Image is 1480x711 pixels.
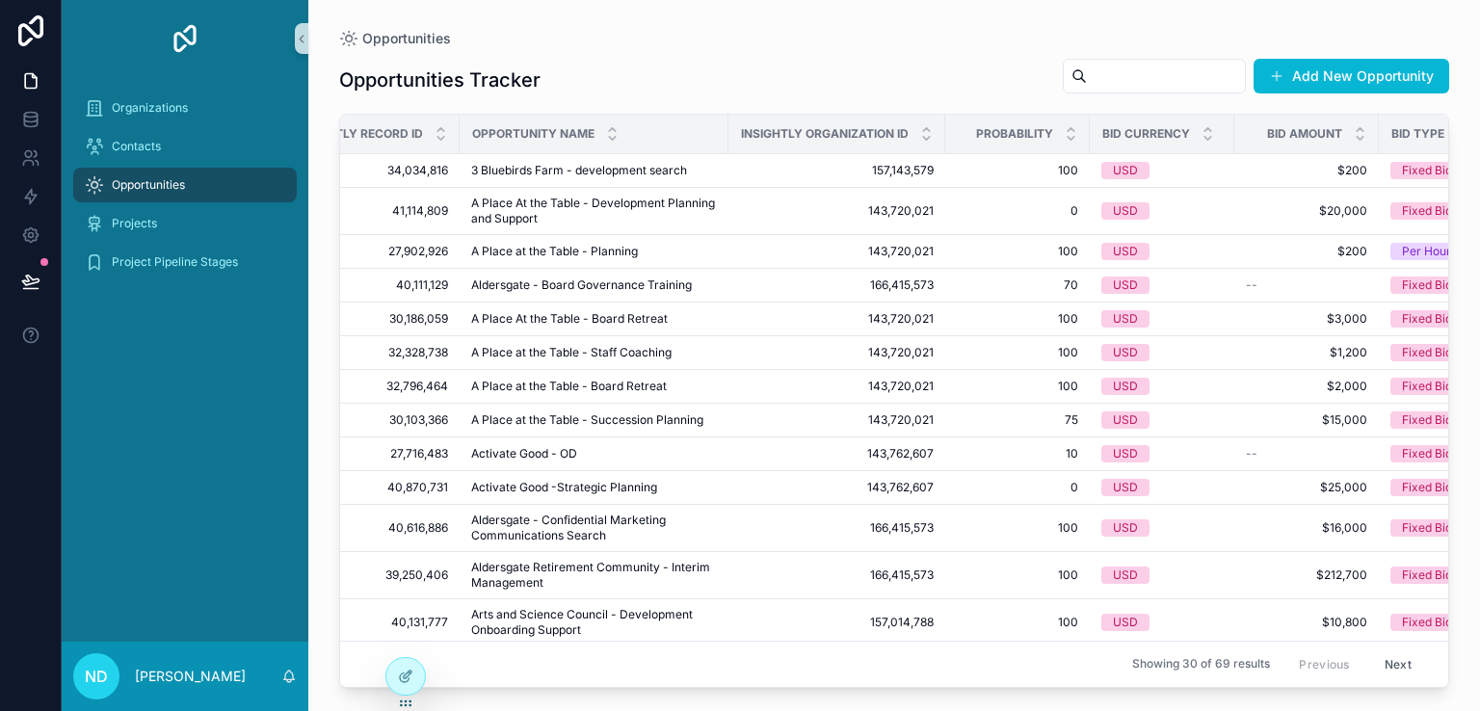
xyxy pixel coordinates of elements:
span: Opportunity Name [472,126,595,142]
a: 40,616,886 [295,520,448,536]
a: 166,415,573 [740,520,934,536]
a: USD [1101,276,1223,294]
a: 143,762,607 [740,480,934,495]
a: 10 [957,446,1078,461]
div: USD [1113,202,1138,220]
span: Projects [112,216,157,231]
span: A Place At the Table - Development Planning and Support [471,196,717,226]
div: Fixed Bid [1402,276,1452,294]
a: $200 [1246,244,1367,259]
span: Activate Good -Strategic Planning [471,480,657,495]
a: Contacts [73,129,297,164]
a: 157,014,788 [740,615,934,630]
span: -- [1246,277,1257,293]
a: $25,000 [1246,480,1367,495]
span: A Place At the Table - Board Retreat [471,311,668,327]
img: App logo [170,23,200,54]
a: $16,000 [1246,520,1367,536]
div: Fixed Bid [1402,378,1452,395]
span: 100 [957,615,1078,630]
a: 143,720,021 [740,311,934,327]
a: A Place at the Table - Staff Coaching [471,345,717,360]
a: 75 [957,412,1078,428]
span: Bid Type [1391,126,1444,142]
div: USD [1113,519,1138,537]
span: 157,143,579 [740,163,934,178]
a: $2,000 [1246,379,1367,394]
span: Aldersgate Retirement Community - Interim Management [471,560,717,591]
a: 30,186,059 [295,311,448,327]
a: A Place at the Table - Succession Planning [471,412,717,428]
span: Organizations [112,100,188,116]
p: [PERSON_NAME] [135,667,246,686]
div: Fixed Bid [1402,479,1452,496]
a: USD [1101,519,1223,537]
a: 143,720,021 [740,203,934,219]
span: 0 [957,203,1078,219]
span: 39,250,406 [295,567,448,583]
a: Aldersgate - Confidential Marketing Communications Search [471,513,717,543]
span: 34,034,816 [295,163,448,178]
a: Add New Opportunity [1254,59,1449,93]
div: USD [1113,344,1138,361]
div: USD [1113,243,1138,260]
a: USD [1101,162,1223,179]
a: 143,720,021 [740,345,934,360]
a: $15,000 [1246,412,1367,428]
a: 100 [957,567,1078,583]
a: -- [1246,277,1367,293]
span: 30,103,366 [295,412,448,428]
a: Activate Good - OD [471,446,717,461]
a: A Place at the Table - Planning [471,244,717,259]
span: 32,796,464 [295,379,448,394]
a: 32,328,738 [295,345,448,360]
div: USD [1113,566,1138,584]
a: 27,902,926 [295,244,448,259]
span: $3,000 [1246,311,1367,327]
span: Opportunities [112,177,185,193]
a: USD [1101,445,1223,462]
a: 27,716,483 [295,446,448,461]
a: 40,870,731 [295,480,448,495]
span: Contacts [112,139,161,154]
a: $200 [1246,163,1367,178]
div: Fixed Bid [1402,566,1452,584]
a: 100 [957,163,1078,178]
span: Activate Good - OD [471,446,577,461]
div: USD [1113,276,1138,294]
a: 166,415,573 [740,277,934,293]
a: Arts and Science Council - Development Onboarding Support [471,607,717,638]
a: 3 Bluebirds Farm - development search [471,163,717,178]
h1: Opportunities Tracker [339,66,541,93]
span: 100 [957,345,1078,360]
span: Showing 30 of 69 results [1132,657,1270,672]
a: 143,720,021 [740,412,934,428]
span: 143,720,021 [740,379,934,394]
span: Bid Currency [1102,126,1190,142]
div: Fixed Bid [1402,344,1452,361]
a: Opportunities [73,168,297,202]
span: Project Pipeline Stages [112,254,238,270]
span: A Place at the Table - Board Retreat [471,379,667,394]
a: Opportunities [339,29,451,48]
div: USD [1113,162,1138,179]
a: $1,200 [1246,345,1367,360]
span: 100 [957,520,1078,536]
span: 100 [957,379,1078,394]
span: 143,762,607 [740,446,934,461]
span: 3 Bluebirds Farm - development search [471,163,687,178]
